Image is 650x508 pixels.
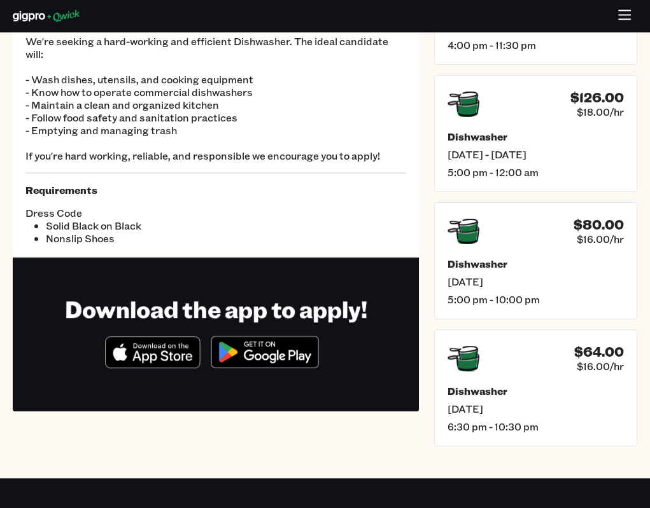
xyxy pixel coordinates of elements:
[46,219,216,232] li: Solid Black on Black
[434,202,637,319] a: $80.00$16.00/hrDishwasher[DATE]5:00 pm - 10:00 pm
[448,166,624,179] span: 5:00 pm - 12:00 am
[434,75,637,192] a: $126.00$18.00/hrDishwasher[DATE] - [DATE]5:00 pm - 12:00 am
[448,420,624,433] span: 6:30 pm - 10:30 pm
[577,233,624,245] span: $16.00/hr
[46,232,216,245] li: Nonslip Shoes
[203,328,327,376] img: Get it on Google Play
[25,207,216,219] span: Dress Code
[25,35,406,162] p: We're seeking a hard-working and efficient Dishwasher. The ideal candidate will: - Wash dishes, u...
[570,90,624,106] h4: $126.00
[448,293,624,306] span: 5:00 pm - 10:00 pm
[25,184,406,196] h5: Requirements
[448,275,624,288] span: [DATE]
[65,294,367,323] h1: Download the app to apply!
[574,217,624,233] h4: $80.00
[105,357,201,371] a: Download on the App Store
[448,257,624,270] h5: Dishwasher
[448,385,624,397] h5: Dishwasher
[448,148,624,161] span: [DATE] - [DATE]
[434,329,637,446] a: $64.00$16.00/hrDishwasher[DATE]6:30 pm - 10:30 pm
[577,360,624,373] span: $16.00/hr
[577,106,624,118] span: $18.00/hr
[448,402,624,415] span: [DATE]
[574,344,624,360] h4: $64.00
[448,39,624,51] span: 4:00 pm - 11:30 pm
[448,130,624,143] h5: Dishwasher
